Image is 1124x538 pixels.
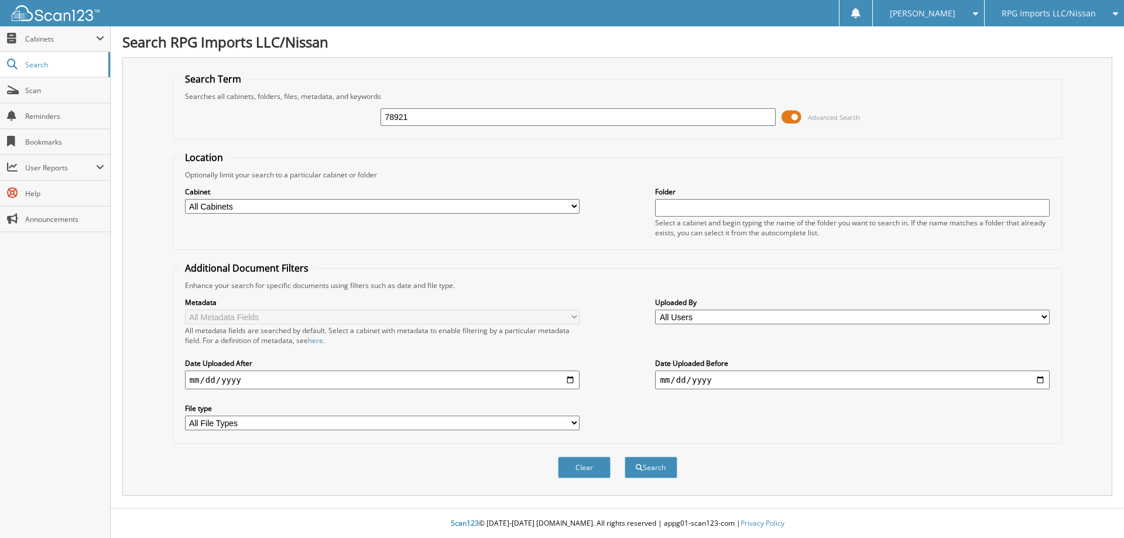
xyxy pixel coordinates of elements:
div: Optionally limit your search to a particular cabinet or folder [179,170,1056,180]
button: Clear [558,457,611,478]
a: here [308,335,323,345]
div: Select a cabinet and begin typing the name of the folder you want to search in. If the name match... [655,218,1050,238]
div: Searches all cabinets, folders, files, metadata, and keywords [179,91,1056,101]
div: © [DATE]-[DATE] [DOMAIN_NAME]. All rights reserved | appg01-scan123-com | [111,509,1124,538]
button: Search [625,457,677,478]
label: Cabinet [185,187,580,197]
a: Privacy Policy [741,518,784,528]
span: Search [25,60,102,70]
span: Scan123 [451,518,479,528]
span: RPG Imports LLC/Nissan [1002,10,1096,17]
input: end [655,371,1050,389]
span: Announcements [25,214,104,224]
label: File type [185,403,580,413]
label: Uploaded By [655,297,1050,307]
span: Reminders [25,111,104,121]
label: Date Uploaded Before [655,358,1050,368]
legend: Search Term [179,73,247,85]
legend: Location [179,151,229,164]
div: All metadata fields are searched by default. Select a cabinet with metadata to enable filtering b... [185,325,580,345]
span: Help [25,189,104,198]
legend: Additional Document Filters [179,262,314,275]
img: scan123-logo-white.svg [12,5,100,21]
input: start [185,371,580,389]
h1: Search RPG Imports LLC/Nissan [122,32,1112,52]
label: Folder [655,187,1050,197]
span: Scan [25,85,104,95]
div: Enhance your search for specific documents using filters such as date and file type. [179,280,1056,290]
span: Advanced Search [808,113,860,122]
span: Cabinets [25,34,96,44]
span: Bookmarks [25,137,104,147]
label: Date Uploaded After [185,358,580,368]
span: [PERSON_NAME] [890,10,955,17]
iframe: Chat Widget [1065,482,1124,538]
span: User Reports [25,163,96,173]
label: Metadata [185,297,580,307]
